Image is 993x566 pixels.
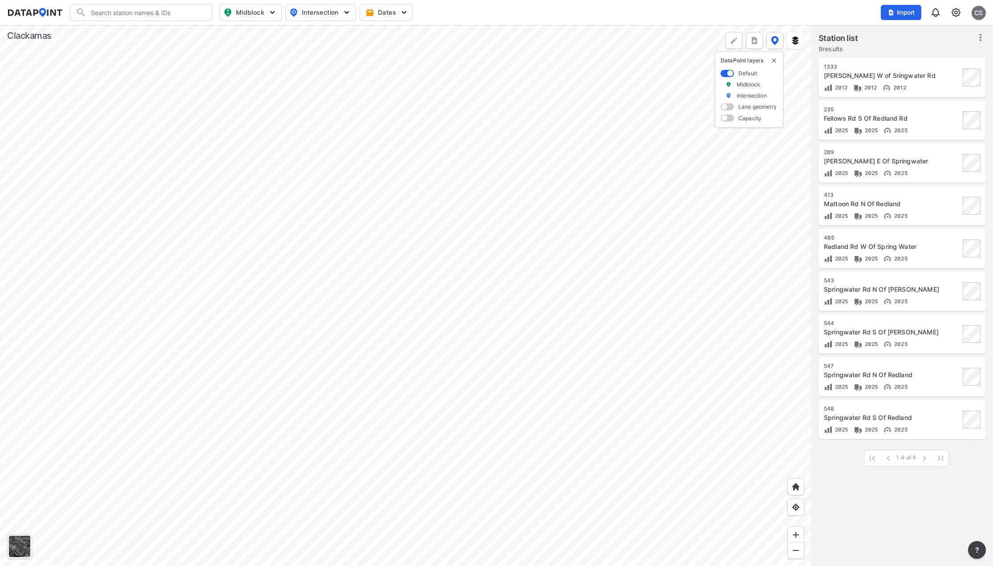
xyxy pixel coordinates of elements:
div: Springwater Rd N Of Hayden [824,285,960,294]
button: Midblock [219,4,282,21]
button: Intersection [285,4,356,21]
img: marker_Midblock.5ba75e30.svg [725,81,732,88]
div: Polygon tool [725,32,742,49]
div: 547 [824,362,960,370]
img: Vehicle speed [883,212,892,220]
img: calendar-gold.39a51dde.svg [365,8,374,17]
span: 2025 [863,212,878,219]
span: Last Page [932,450,948,466]
a: Import [881,8,925,16]
img: Vehicle speed [883,340,892,349]
img: 5YPKRKmlfpI5mqlR8AD95paCi+0kK1fRFDJSaMmawlwaeJcJwk9O2fotCW5ve9gAAAAASUVORK5CYII= [268,8,277,17]
div: View my location [787,499,804,516]
p: DataPoint layers [721,57,778,64]
div: Springwater Rd S Of Hayden [824,328,960,337]
img: Volume count [824,254,833,263]
img: marker_Intersection.6861001b.svg [725,92,732,99]
div: Redland Rd W Of Spring Water [824,242,960,251]
label: Default [738,69,757,77]
span: 2025 [892,341,908,347]
div: 235 [824,106,960,113]
span: 2025 [892,426,908,433]
span: Previous Page [880,450,896,466]
span: 2025 [892,298,908,305]
span: 2025 [863,170,878,176]
div: 1333 [824,63,960,70]
img: Volume count [824,340,833,349]
label: Capacity [738,114,762,122]
img: Volume count [824,425,833,434]
img: zeq5HYn9AnE9l6UmnFLPAAAAAElFTkSuQmCC [791,503,800,512]
button: Import [881,5,921,20]
img: MAAAAAElFTkSuQmCC [791,546,800,555]
label: Midblock [737,81,760,88]
span: 2025 [892,212,908,219]
img: Volume count [824,169,833,178]
span: Dates [367,8,407,17]
img: +XpAUvaXAN7GudzAAAAAElFTkSuQmCC [791,482,800,491]
img: Volume count [824,297,833,306]
span: 2025 [863,426,878,433]
span: 2025 [863,255,878,262]
img: Vehicle speed [883,425,892,434]
div: Hayden Rd E Of Springwater [824,157,960,166]
span: 1-9 of 9 [896,455,916,462]
span: Import [886,8,916,17]
img: close-external-leyer.3061a1c7.svg [770,57,778,64]
span: Next Page [916,450,932,466]
span: 2012 [833,84,848,91]
div: Stormer Rd W of Sringwater Rd [824,71,960,80]
img: Vehicle class [854,212,863,220]
span: Midblock [223,7,276,18]
span: 2025 [833,212,848,219]
button: External layers [787,32,804,49]
div: 485 [824,234,960,241]
button: more [746,32,763,49]
span: 2025 [863,298,878,305]
img: Volume count [824,126,833,135]
img: Vehicle class [853,83,862,92]
img: Volume count [824,212,833,220]
div: Fellows Rd S Of Redland Rd [824,114,960,123]
div: Zoom out [787,542,804,559]
span: 2025 [833,255,848,262]
span: 2025 [892,170,908,176]
span: 2025 [863,341,878,347]
img: Volume count [824,383,833,391]
img: Vehicle class [854,425,863,434]
img: Vehicle class [854,297,863,306]
img: Vehicle speed [883,297,892,306]
span: 2025 [892,127,908,134]
img: Vehicle speed [883,126,892,135]
label: 9 results [819,45,858,53]
div: Springwater Rd N Of Redland [824,371,960,379]
label: Intersection [737,92,767,99]
img: 8A77J+mXikMhHQAAAAASUVORK5CYII= [930,7,941,18]
button: Dates [360,4,413,21]
label: Station list [819,32,858,45]
img: Volume count [824,83,833,92]
span: ? [973,545,981,555]
button: delete [770,57,778,64]
div: Zoom in [787,526,804,543]
span: 2012 [891,84,906,91]
img: Vehicle class [854,126,863,135]
img: ZvzfEJKXnyWIrJytrsY285QMwk63cM6Drc+sIAAAAASUVORK5CYII= [791,530,800,539]
div: Springwater Rd S Of Redland [824,413,960,422]
div: Home [787,478,804,495]
div: 543 [824,277,960,284]
img: 5YPKRKmlfpI5mqlR8AD95paCi+0kK1fRFDJSaMmawlwaeJcJwk9O2fotCW5ve9gAAAAASUVORK5CYII= [342,8,351,17]
img: cids17cp3yIFEOpj3V8A9qJSH103uA521RftCD4eeui4ksIb+krbm5XvIjxD52OS6NWLn9gAAAAAElFTkSuQmCC [951,7,961,18]
span: 2025 [833,341,848,347]
div: CS [972,6,986,20]
img: dataPointLogo.9353c09d.svg [7,8,63,17]
img: +Dz8AAAAASUVORK5CYII= [730,36,738,45]
img: map_pin_int.54838e6b.svg [288,7,299,18]
img: Vehicle class [854,340,863,349]
label: Lane geometry [738,103,777,110]
img: xqJnZQTG2JQi0x5lvmkeSNbbgIiQD62bqHG8IfrOzanD0FsRdYrij6fAAAAAElFTkSuQmCC [750,36,759,45]
span: 2025 [863,383,878,390]
div: Clackamas [7,29,52,42]
div: 548 [824,405,960,412]
img: file_add.62c1e8a2.svg [888,9,895,16]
